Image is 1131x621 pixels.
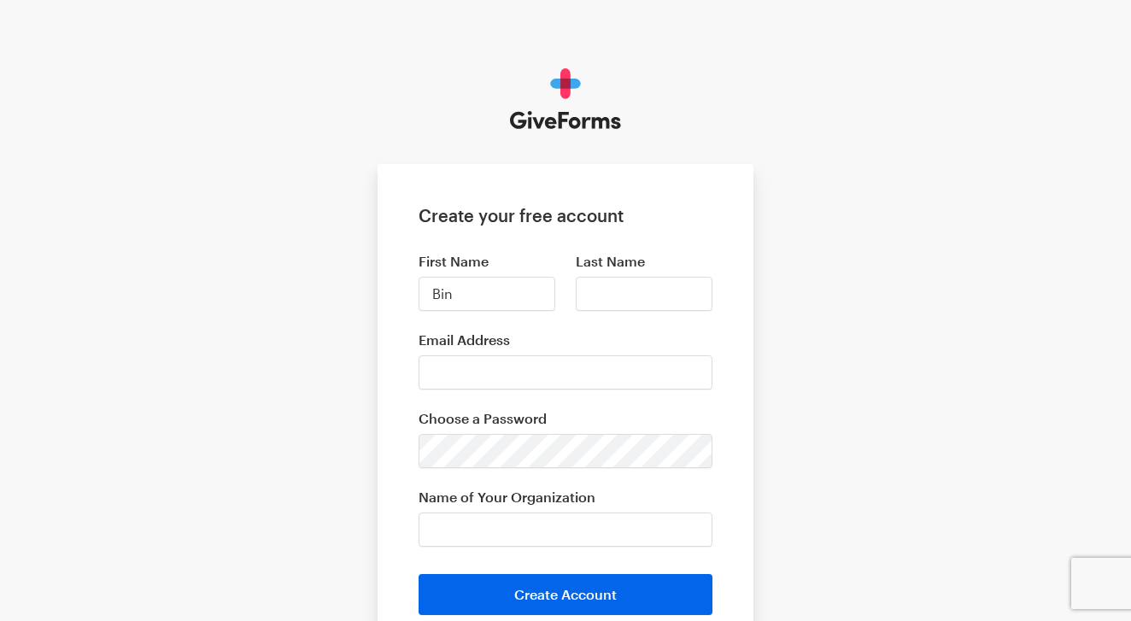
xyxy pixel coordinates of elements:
[419,489,712,506] label: Name of Your Organization
[419,253,555,270] label: First Name
[576,253,712,270] label: Last Name
[419,574,712,615] button: Create Account
[419,331,712,349] label: Email Address
[419,410,712,427] label: Choose a Password
[510,68,622,130] img: GiveForms
[419,205,712,226] h1: Create your free account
